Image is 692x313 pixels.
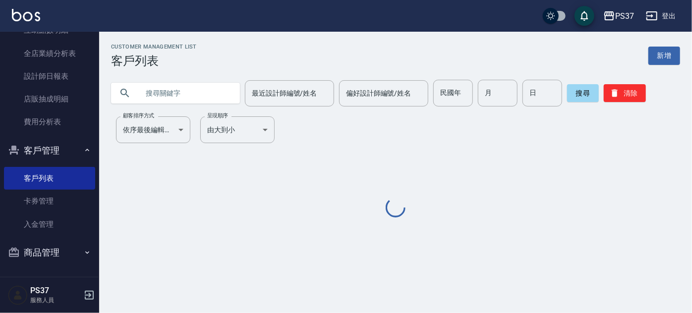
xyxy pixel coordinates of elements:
[200,116,275,143] div: 由大到小
[12,9,40,21] img: Logo
[648,47,680,65] a: 新增
[111,44,197,50] h2: Customer Management List
[4,110,95,133] a: 費用分析表
[4,240,95,265] button: 商品管理
[642,7,680,25] button: 登出
[4,65,95,88] a: 設計師日報表
[207,112,228,119] label: 呈現順序
[599,6,638,26] button: PS37
[30,286,81,296] h5: PS37
[567,84,599,102] button: 搜尋
[4,167,95,190] a: 客戶列表
[4,213,95,236] a: 入金管理
[111,54,197,68] h3: 客戶列表
[575,6,594,26] button: save
[4,138,95,163] button: 客戶管理
[4,190,95,212] a: 卡券管理
[116,116,190,143] div: 依序最後編輯時間
[30,296,81,305] p: 服務人員
[123,112,154,119] label: 顧客排序方式
[139,80,232,106] input: 搜尋關鍵字
[4,88,95,110] a: 店販抽成明細
[615,10,634,22] div: PS37
[4,42,95,65] a: 全店業績分析表
[604,84,646,102] button: 清除
[8,285,28,305] img: Person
